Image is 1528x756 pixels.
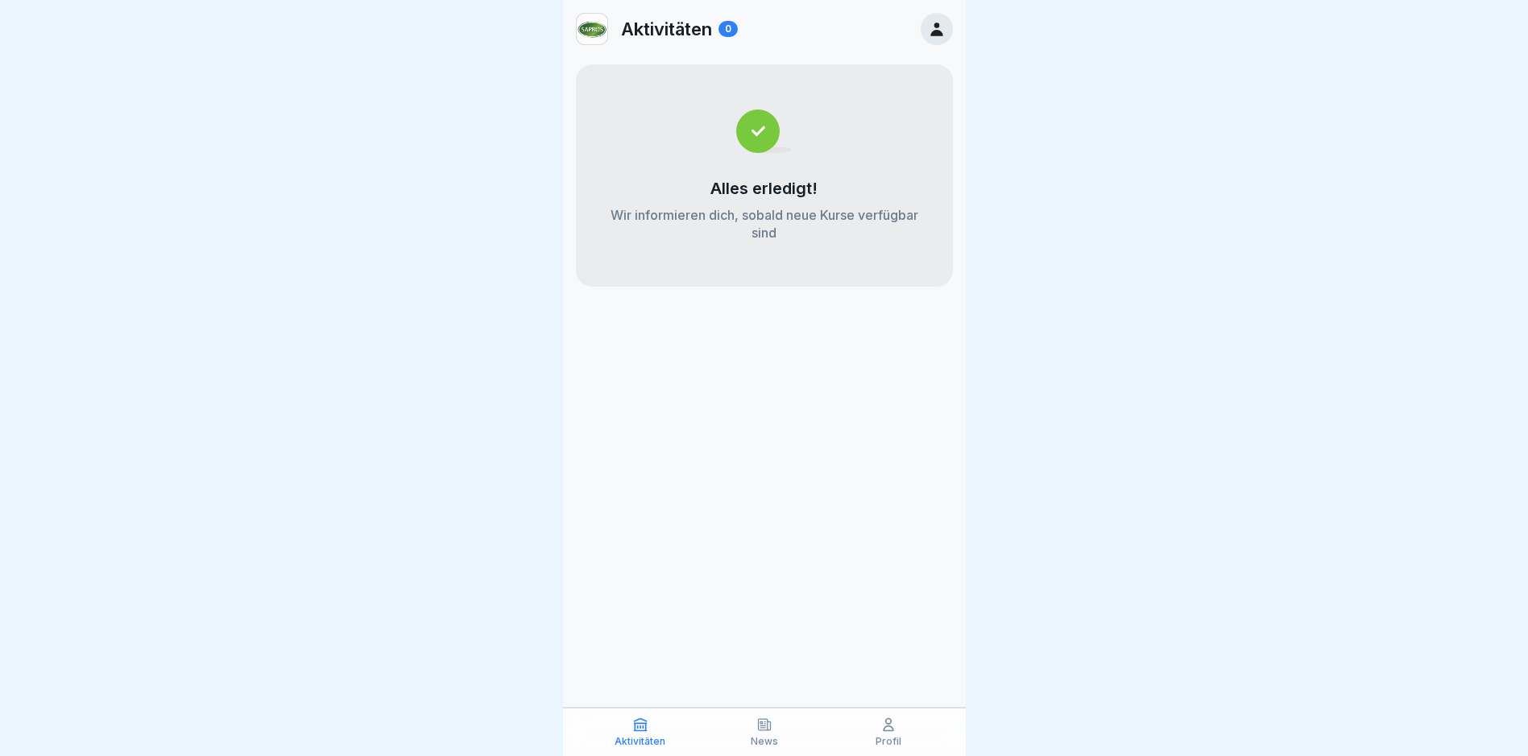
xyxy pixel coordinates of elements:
[736,109,792,153] img: completed.svg
[876,736,901,747] p: Profil
[577,14,607,44] img: kf7i1i887rzam0di2wc6oekd.png
[615,736,665,747] p: Aktivitäten
[621,19,712,39] p: Aktivitäten
[718,21,738,37] div: 0
[608,206,921,242] p: Wir informieren dich, sobald neue Kurse verfügbar sind
[710,179,818,198] p: Alles erledigt!
[751,736,778,747] p: News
